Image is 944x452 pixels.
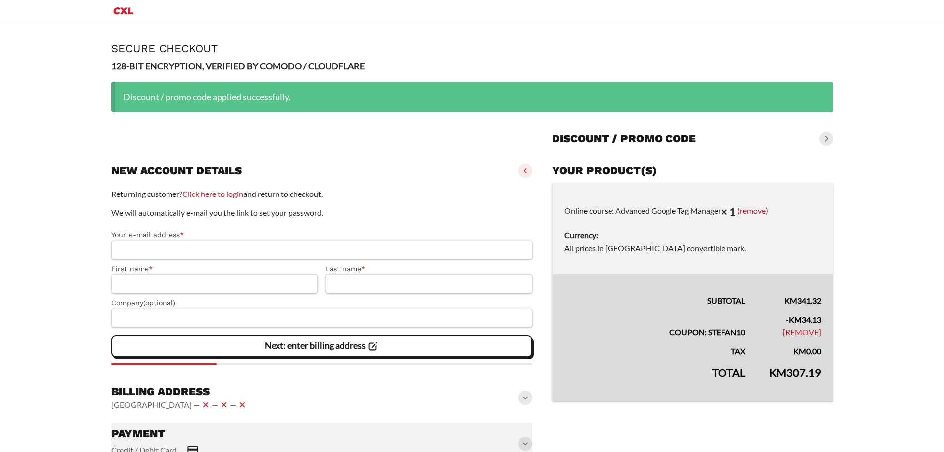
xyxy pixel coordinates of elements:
label: Your e-mail address [111,229,533,241]
h3: Billing address [111,385,248,399]
label: First name [111,263,318,275]
label: Company [111,297,533,309]
strong: 128-BIT ENCRYPTION, VERIFIED BY COMODO / CLOUDFLARE [111,61,365,71]
h1: Secure Checkout [111,42,833,55]
label: Last name [326,263,532,275]
p: Returning customer? and return to checkout. [111,188,533,200]
p: We will automatically e-mail you the link to set your password. [111,206,533,219]
vaadin-horizontal-layout: [GEOGRAPHIC_DATA] — — — [111,399,248,411]
h3: Discount / promo code [552,132,696,146]
a: Click here to login [182,189,243,198]
div: Discount / promo code applied successfully. [111,82,833,112]
h3: New account details [111,164,242,178]
span: (optional) [143,299,175,307]
vaadin-button: Next: enter billing address [111,335,533,357]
